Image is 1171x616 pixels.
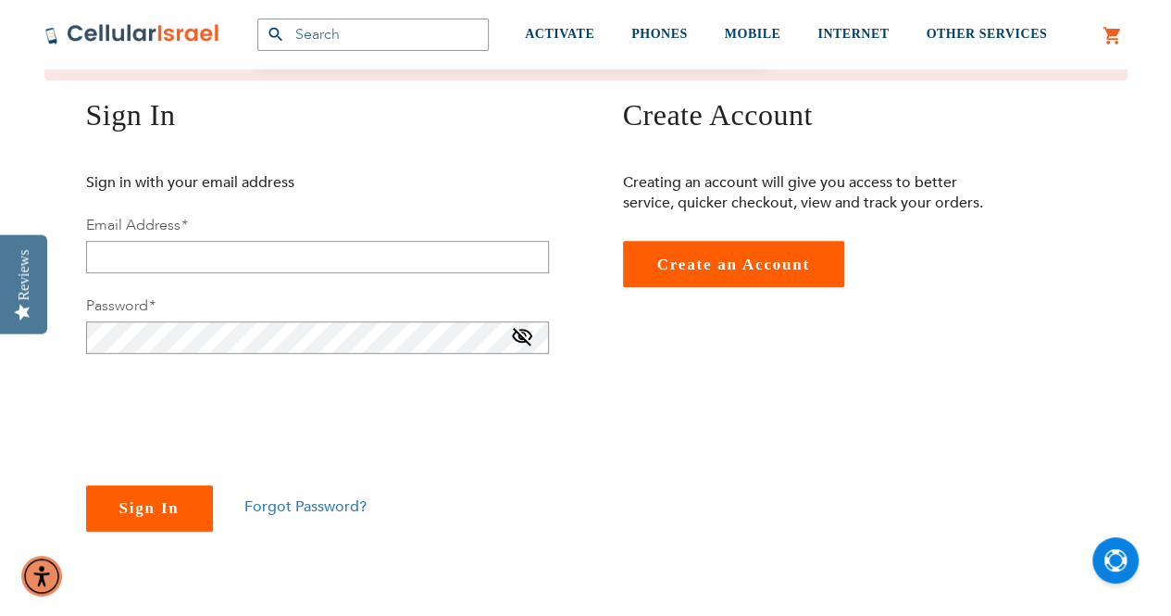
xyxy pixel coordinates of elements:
[623,241,844,287] a: Create an Account
[244,497,367,517] a: Forgot Password?
[623,98,813,132] span: Create Account
[86,241,549,273] input: Email
[86,98,176,132] span: Sign In
[525,27,594,41] span: ACTIVATE
[623,172,998,213] p: Creating an account will give you access to better service, quicker checkout, view and track your...
[926,27,1047,41] span: OTHER SERVICES
[725,27,781,41] span: MOBILE
[16,249,32,300] div: Reviews
[657,256,810,273] span: Create an Account
[631,27,688,41] span: PHONES
[86,376,367,448] iframe: reCAPTCHA
[257,19,489,51] input: Search
[86,295,155,316] label: Password
[21,556,62,597] div: Accessibility Menu
[817,27,889,41] span: INTERNET
[86,485,213,532] button: Sign In
[119,499,180,517] span: Sign In
[86,172,461,193] p: Sign in with your email address
[44,23,220,45] img: Cellular Israel Logo
[86,215,187,235] label: Email Address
